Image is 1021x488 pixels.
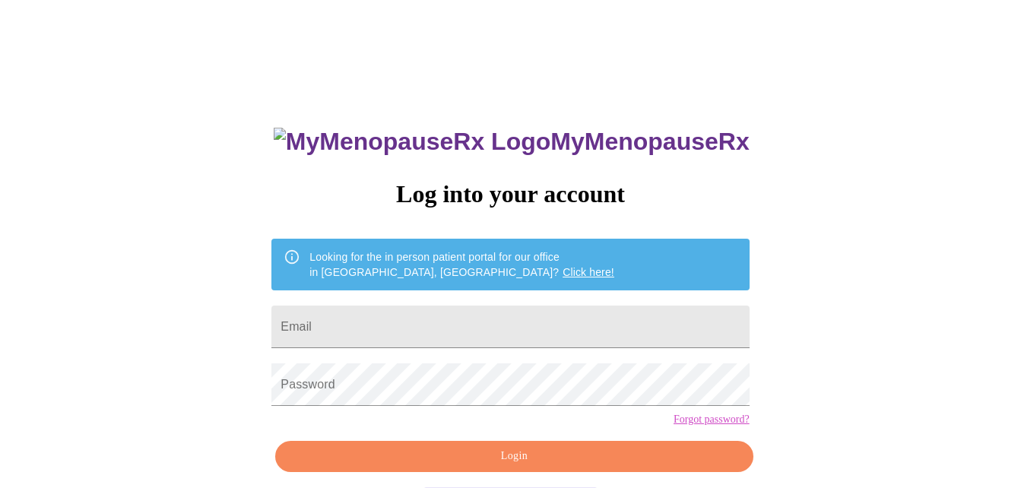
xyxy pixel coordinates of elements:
span: Login [293,447,735,466]
h3: MyMenopauseRx [274,128,750,156]
a: Forgot password? [674,414,750,426]
a: Click here! [563,266,614,278]
div: Looking for the in person patient portal for our office in [GEOGRAPHIC_DATA], [GEOGRAPHIC_DATA]? [309,243,614,286]
h3: Log into your account [271,180,749,208]
img: MyMenopauseRx Logo [274,128,550,156]
button: Login [275,441,753,472]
